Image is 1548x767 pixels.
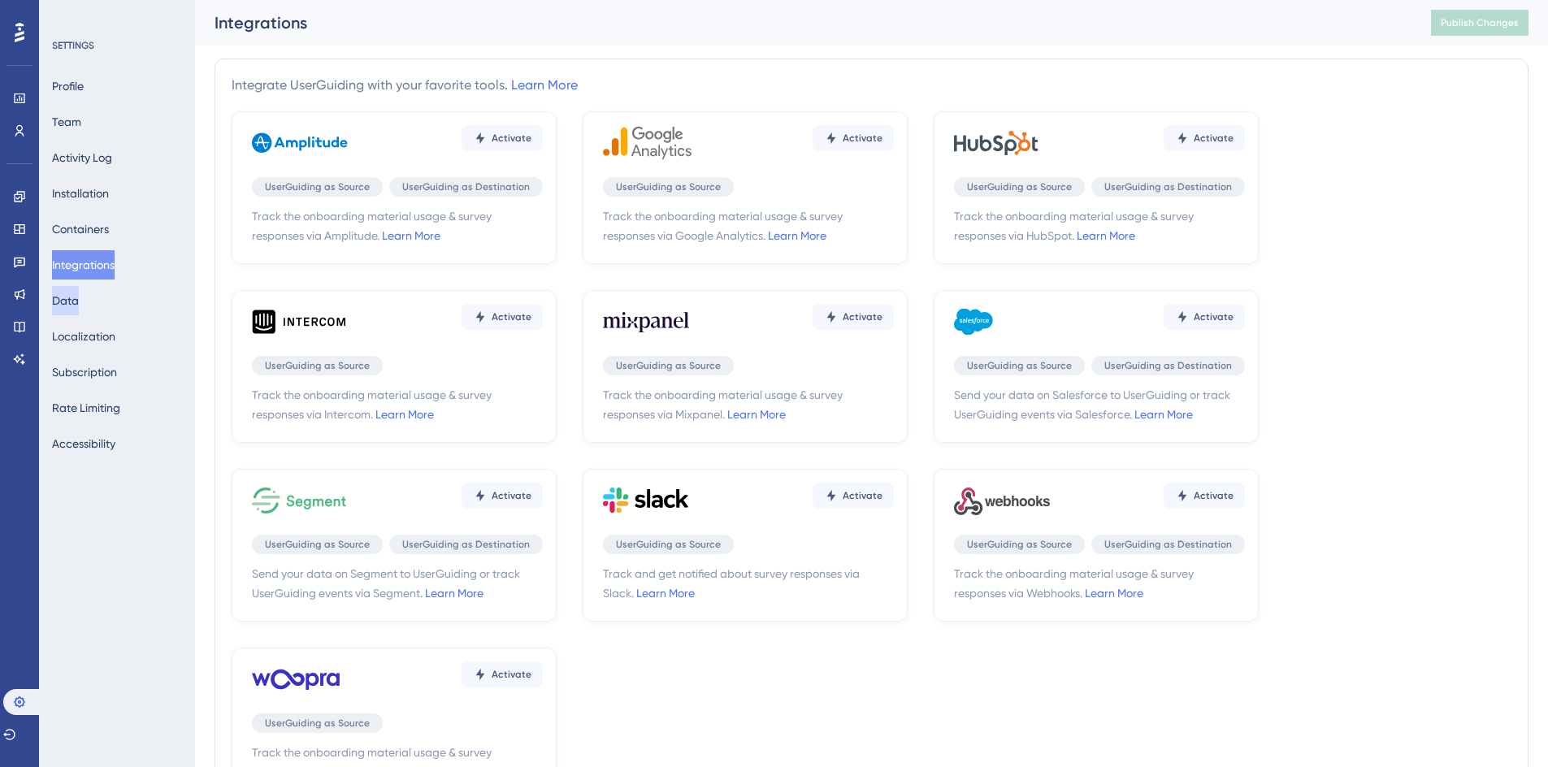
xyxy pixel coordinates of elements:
span: UserGuiding as Source [967,359,1072,372]
button: Activate [1164,483,1245,509]
a: Learn More [768,229,826,242]
button: Installation [52,179,109,208]
span: Activate [492,489,531,502]
span: UserGuiding as Destination [1104,359,1232,372]
button: Publish Changes [1431,10,1528,36]
span: Publish Changes [1441,16,1519,29]
button: Integrations [52,250,115,279]
span: UserGuiding as Source [616,538,721,551]
span: Track the onboarding material usage & survey responses via Webhooks. [954,564,1245,603]
span: Send your data on Salesforce to UserGuiding or track UserGuiding events via Salesforce. [954,385,1245,424]
span: Activate [492,132,531,145]
span: Track the onboarding material usage & survey responses via Mixpanel. [603,385,894,424]
a: Learn More [636,587,695,600]
span: Activate [843,489,882,502]
button: Accessibility [52,429,115,458]
button: Activate [462,661,543,687]
a: Learn More [1134,408,1193,421]
span: Activate [843,132,882,145]
span: UserGuiding as Destination [402,538,530,551]
button: Activate [462,125,543,151]
button: Activity Log [52,143,112,172]
span: Activate [492,310,531,323]
span: Activate [1194,489,1234,502]
button: Data [52,286,79,315]
span: Activate [492,668,531,681]
button: Activate [813,125,894,151]
span: UserGuiding as Source [265,359,370,372]
span: Track the onboarding material usage & survey responses via HubSpot. [954,206,1245,245]
button: Activate [462,483,543,509]
span: UserGuiding as Source [967,538,1072,551]
button: Profile [52,71,84,101]
span: Track and get notified about survey responses via Slack. [603,564,894,603]
div: SETTINGS [52,39,184,52]
button: Rate Limiting [52,393,120,422]
span: Track the onboarding material usage & survey responses via Google Analytics. [603,206,894,245]
button: Activate [1164,125,1245,151]
span: UserGuiding as Destination [402,180,530,193]
span: Track the onboarding material usage & survey responses via Intercom. [252,385,543,424]
a: Learn More [375,408,434,421]
span: UserGuiding as Source [265,180,370,193]
a: Learn More [425,587,483,600]
button: Team [52,107,81,136]
a: Learn More [511,77,578,93]
span: UserGuiding as Source [265,538,370,551]
span: UserGuiding as Destination [1104,538,1232,551]
a: Learn More [727,408,786,421]
span: Activate [843,310,882,323]
span: UserGuiding as Destination [1104,180,1232,193]
div: Integrations [215,11,1390,34]
button: Containers [52,214,109,244]
button: Activate [462,304,543,330]
span: UserGuiding as Source [616,359,721,372]
button: Activate [813,304,894,330]
span: Activate [1194,310,1234,323]
span: UserGuiding as Source [616,180,721,193]
span: Activate [1194,132,1234,145]
button: Activate [813,483,894,509]
button: Localization [52,322,115,351]
button: Subscription [52,357,117,387]
div: Integrate UserGuiding with your favorite tools. [232,76,578,95]
span: Track the onboarding material usage & survey responses via Amplitude. [252,206,543,245]
a: Learn More [382,229,440,242]
span: Send your data on Segment to UserGuiding or track UserGuiding events via Segment. [252,564,543,603]
a: Learn More [1077,229,1135,242]
a: Learn More [1085,587,1143,600]
button: Activate [1164,304,1245,330]
span: UserGuiding as Source [967,180,1072,193]
span: UserGuiding as Source [265,717,370,730]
